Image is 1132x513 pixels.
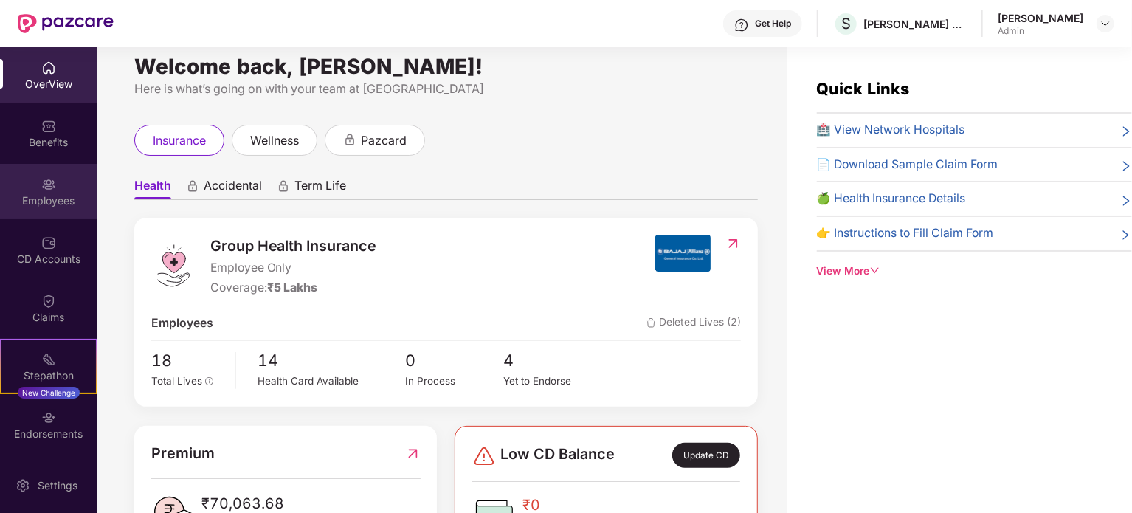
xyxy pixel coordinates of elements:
[41,294,56,309] img: svg+xml;base64,PHN2ZyBpZD0iQ2xhaW0iIHhtbG5zPSJodHRwOi8vd3d3LnczLm9yZy8yMDAwL3N2ZyIgd2lkdGg9IjIwIi...
[1100,18,1111,30] img: svg+xml;base64,PHN2ZyBpZD0iRHJvcGRvd24tMzJ4MzIiIHhtbG5zPSJodHRwOi8vd3d3LnczLm9yZy8yMDAwL3N2ZyIgd2...
[250,131,299,150] span: wellness
[1120,159,1132,174] span: right
[504,373,602,389] div: Yet to Endorse
[294,178,346,199] span: Term Life
[18,14,114,33] img: New Pazcare Logo
[817,79,910,98] span: Quick Links
[817,264,1132,280] div: View More
[500,443,615,468] span: Low CD Balance
[1,368,96,383] div: Stepathon
[817,190,966,208] span: 🍏 Health Insurance Details
[343,133,356,146] div: animation
[472,444,496,468] img: svg+xml;base64,PHN2ZyBpZD0iRGFuZ2VyLTMyeDMyIiB4bWxucz0iaHR0cDovL3d3dy53My5vcmcvMjAwMC9zdmciIHdpZH...
[18,387,80,399] div: New Challenge
[186,179,199,193] div: animation
[41,177,56,192] img: svg+xml;base64,PHN2ZyBpZD0iRW1wbG95ZWVzIiB4bWxucz0iaHR0cDovL3d3dy53My5vcmcvMjAwMC9zdmciIHdpZHRoPS...
[1120,227,1132,243] span: right
[361,131,407,150] span: pazcard
[151,442,215,465] span: Premium
[210,235,377,258] span: Group Health Insurance
[405,373,503,389] div: In Process
[151,314,213,333] span: Employees
[277,179,290,193] div: animation
[41,119,56,134] img: svg+xml;base64,PHN2ZyBpZD0iQmVuZWZpdHMiIHhtbG5zPSJodHRwOi8vd3d3LnczLm9yZy8yMDAwL3N2ZyIgd2lkdGg9Ij...
[646,318,656,328] img: deleteIcon
[504,348,602,373] span: 4
[1120,124,1132,140] span: right
[817,156,998,174] span: 📄 Download Sample Claim Form
[41,352,56,367] img: svg+xml;base64,PHN2ZyB4bWxucz0iaHR0cDovL3d3dy53My5vcmcvMjAwMC9zdmciIHdpZHRoPSIyMSIgaGVpZ2h0PSIyMC...
[153,131,206,150] span: insurance
[841,15,851,32] span: S
[134,80,758,98] div: Here is what’s going on with your team at [GEOGRAPHIC_DATA]
[41,235,56,250] img: svg+xml;base64,PHN2ZyBpZD0iQ0RfQWNjb3VudHMiIGRhdGEtbmFtZT0iQ0QgQWNjb3VudHMiIHhtbG5zPSJodHRwOi8vd3...
[151,348,225,373] span: 18
[134,61,758,72] div: Welcome back, [PERSON_NAME]!
[655,235,711,272] img: insurerIcon
[725,236,741,251] img: RedirectIcon
[210,279,377,297] div: Coverage:
[134,178,171,199] span: Health
[734,18,749,32] img: svg+xml;base64,PHN2ZyBpZD0iSGVscC0zMngzMiIgeG1sbnM9Imh0dHA6Ly93d3cudzMub3JnLzIwMDAvc3ZnIiB3aWR0aD...
[205,377,214,386] span: info-circle
[863,17,967,31] div: [PERSON_NAME] APPAREL PRIVATE LIMITED
[267,280,318,295] span: ₹5 Lakhs
[15,478,30,493] img: svg+xml;base64,PHN2ZyBpZD0iU2V0dGluZy0yMHgyMCIgeG1sbnM9Imh0dHA6Ly93d3cudzMub3JnLzIwMDAvc3ZnIiB3aW...
[151,375,202,387] span: Total Lives
[405,348,503,373] span: 0
[151,244,196,288] img: logo
[672,443,740,468] div: Update CD
[41,61,56,75] img: svg+xml;base64,PHN2ZyBpZD0iSG9tZSIgeG1sbnM9Imh0dHA6Ly93d3cudzMub3JnLzIwMDAvc3ZnIiB3aWR0aD0iMjAiIG...
[41,410,56,425] img: svg+xml;base64,PHN2ZyBpZD0iRW5kb3JzZW1lbnRzIiB4bWxucz0iaHR0cDovL3d3dy53My5vcmcvMjAwMC9zdmciIHdpZH...
[870,266,880,276] span: down
[646,314,741,333] span: Deleted Lives (2)
[998,25,1083,37] div: Admin
[817,121,965,140] span: 🏥 View Network Hospitals
[210,259,377,278] span: Employee Only
[204,178,262,199] span: Accidental
[258,373,406,389] div: Health Card Available
[1120,193,1132,208] span: right
[258,348,406,373] span: 14
[755,18,791,30] div: Get Help
[817,224,994,243] span: 👉 Instructions to Fill Claim Form
[33,478,82,493] div: Settings
[405,442,421,465] img: RedirectIcon
[998,11,1083,25] div: [PERSON_NAME]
